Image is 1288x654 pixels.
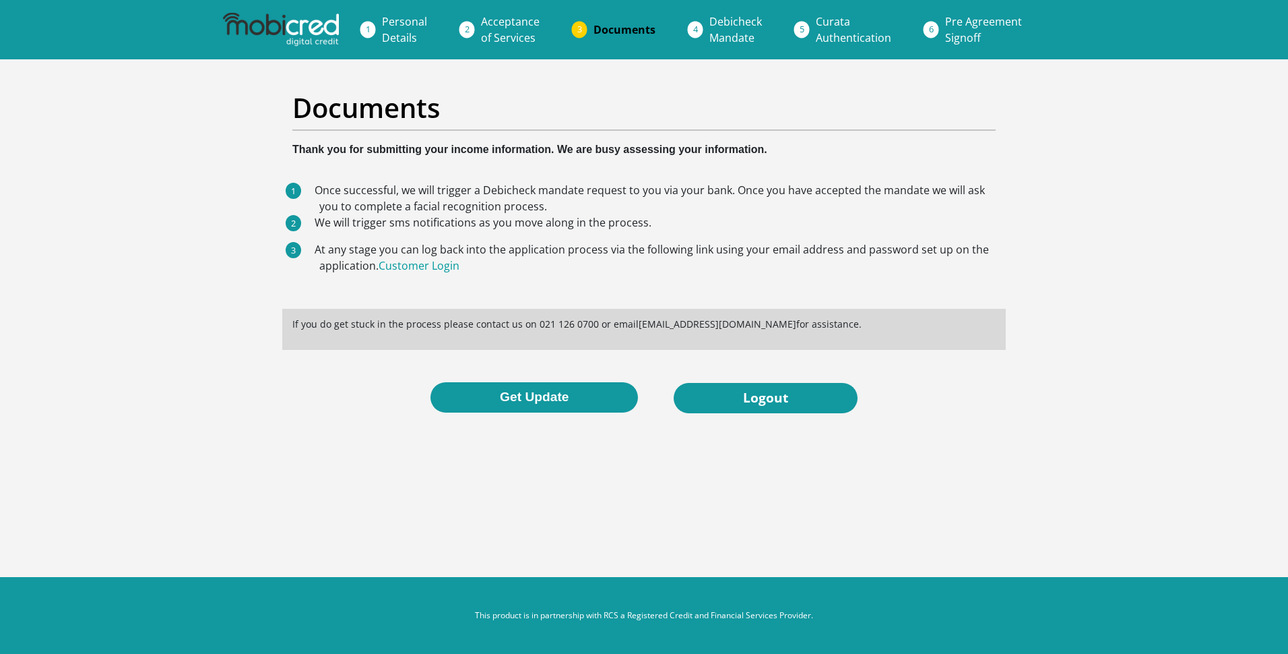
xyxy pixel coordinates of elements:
button: Get Update [430,382,638,413]
p: This product is in partnership with RCS a Registered Credit and Financial Services Provider. [270,610,1018,622]
p: If you do get stuck in the process please contact us on 021 126 0700 or email [EMAIL_ADDRESS][DOM... [292,317,996,331]
span: Curata Authentication [816,14,891,45]
a: Logout [674,383,858,413]
a: Documents [583,16,666,43]
a: Customer Login [379,258,459,273]
span: Debicheck Mandate [709,14,762,45]
a: PersonalDetails [371,8,438,51]
li: At any stage you can log back into the application process via the following link using your emai... [319,241,996,274]
a: Pre AgreementSignoff [934,8,1033,51]
a: Acceptanceof Services [470,8,550,51]
a: DebicheckMandate [699,8,773,51]
img: mobicred logo [223,13,339,47]
span: Pre Agreement Signoff [945,14,1022,45]
b: Thank you for submitting your income information. We are busy assessing your information. [292,144,767,155]
li: We will trigger sms notifications as you move along in the process. [319,214,996,231]
a: CurataAuthentication [805,8,902,51]
span: Personal Details [382,14,427,45]
h2: Documents [292,92,996,124]
span: Acceptance of Services [481,14,540,45]
li: Once successful, we will trigger a Debicheck mandate request to you via your bank. Once you have ... [319,182,996,214]
span: Documents [593,22,655,37]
